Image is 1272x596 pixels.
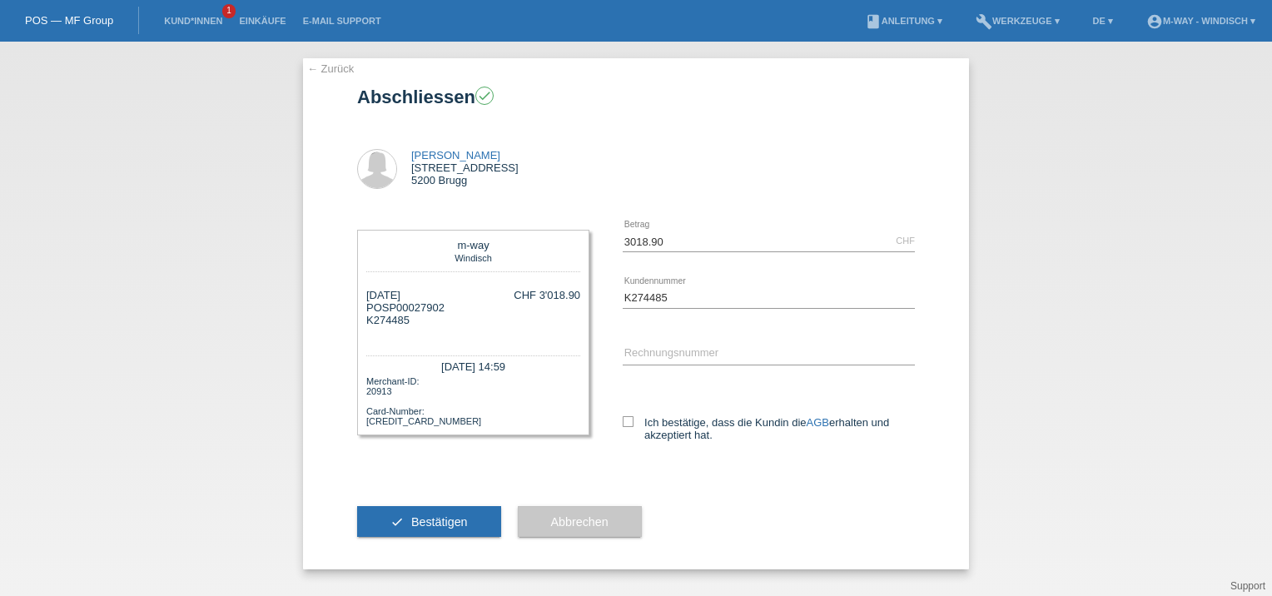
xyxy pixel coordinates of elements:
span: K274485 [366,314,410,326]
i: check [390,515,404,529]
span: 1 [222,4,236,18]
a: account_circlem-way - Windisch ▾ [1138,16,1264,26]
a: POS — MF Group [25,14,113,27]
button: Abbrechen [518,506,642,538]
span: Abbrechen [551,515,609,529]
span: Bestätigen [411,515,468,529]
a: Kund*innen [156,16,231,26]
a: bookAnleitung ▾ [857,16,951,26]
a: buildWerkzeuge ▾ [967,16,1068,26]
a: DE ▾ [1085,16,1121,26]
i: account_circle [1146,13,1163,30]
a: [PERSON_NAME] [411,149,500,161]
h1: Abschliessen [357,87,915,107]
div: Windisch [370,251,576,263]
a: E-Mail Support [295,16,390,26]
i: check [477,88,492,103]
div: [STREET_ADDRESS] 5200 Brugg [411,149,519,186]
div: CHF [896,236,915,246]
div: CHF 3'018.90 [514,289,580,301]
i: book [865,13,882,30]
a: Einkäufe [231,16,294,26]
a: AGB [807,416,829,429]
label: Ich bestätige, dass die Kundin die erhalten und akzeptiert hat. [623,416,915,441]
div: m-way [370,239,576,251]
div: [DATE] POSP00027902 [366,289,445,339]
button: check Bestätigen [357,506,501,538]
a: ← Zurück [307,62,354,75]
a: Support [1230,580,1265,592]
div: [DATE] 14:59 [366,355,580,375]
div: Merchant-ID: 20913 Card-Number: [CREDIT_CARD_NUMBER] [366,375,580,426]
i: build [976,13,992,30]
